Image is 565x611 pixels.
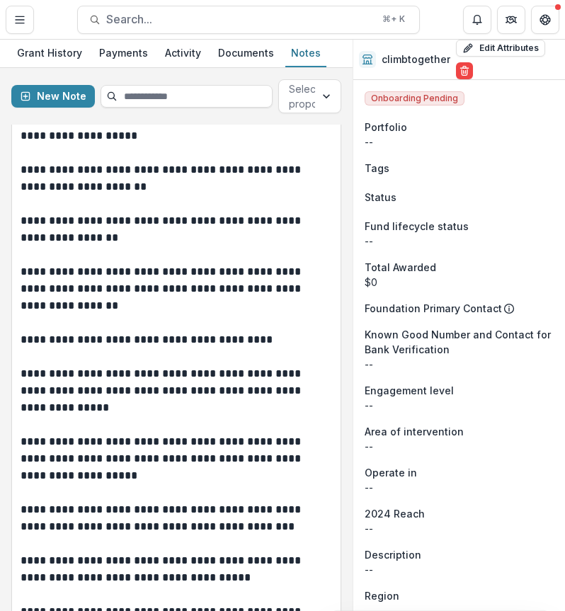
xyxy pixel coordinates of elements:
span: Area of intervention [365,424,464,439]
div: Grant History [11,42,88,63]
button: New Note [11,85,95,108]
span: Known Good Number and Contact for Bank Verification [365,327,554,357]
div: ⌘ + K [379,11,408,27]
div: Select proposal [289,81,331,111]
p: -- [365,439,554,454]
div: Notes [285,42,326,63]
p: -- [365,234,554,249]
p: -- [365,398,554,413]
button: Edit Attributes [456,40,545,57]
div: $0 [365,275,554,290]
a: Activity [159,40,207,67]
div: Payments [93,42,154,63]
span: Tags [365,161,389,176]
button: Search... [77,6,420,34]
a: Documents [212,40,280,67]
p: -- [365,357,554,372]
span: Status [365,190,396,205]
span: Operate in [365,465,417,480]
span: Total Awarded [365,260,436,275]
button: Toggle Menu [6,6,34,34]
p: -- [365,521,554,536]
p: -- [365,135,554,149]
a: Grant History [11,40,88,67]
p: -- [365,480,554,495]
div: Activity [159,42,207,63]
p: Foundation Primary Contact [365,301,502,316]
span: Onboarding Pending [365,91,464,105]
h2: climbtogether [382,54,450,66]
button: Partners [497,6,525,34]
span: Search... [106,13,374,26]
span: Region [365,588,399,603]
span: 2024 Reach [365,506,425,521]
button: Delete [456,62,473,79]
a: Payments [93,40,154,67]
span: Description [365,547,421,562]
a: Notes [285,40,326,67]
div: Documents [212,42,280,63]
span: Engagement level [365,383,454,398]
p: -- [365,562,554,577]
span: Portfolio [365,120,407,135]
span: Fund lifecycle status [365,219,469,234]
button: Get Help [531,6,559,34]
button: Notifications [463,6,491,34]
